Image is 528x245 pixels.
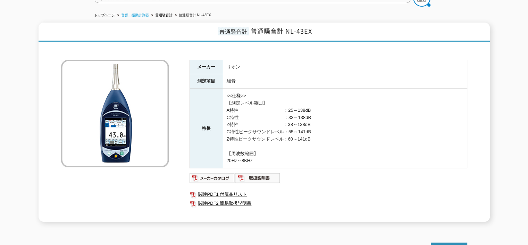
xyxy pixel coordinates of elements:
[190,199,467,208] a: 関連PDF2 簡易取扱説明書
[94,13,115,17] a: トップページ
[121,13,149,17] a: 音響・振動計測器
[174,12,211,19] li: 普通騒音計 NL-43EX
[190,60,223,74] th: メーカー
[235,177,280,182] a: 取扱説明書
[190,74,223,89] th: 測定項目
[190,190,467,199] a: 関連PDF1 付属品リスト
[251,26,312,36] span: 普通騒音計 NL-43EX
[235,172,280,184] img: 取扱説明書
[190,177,235,182] a: メーカーカタログ
[190,172,235,184] img: メーカーカタログ
[218,27,249,35] span: 普通騒音計
[190,89,223,168] th: 特長
[155,13,173,17] a: 普通騒音計
[61,60,169,167] img: 普通騒音計 NL-43EX
[223,89,467,168] td: <<仕様>> 【測定レベル範囲】 A特性 ：25～138dB C特性 ：33～138dB Z特性 ：38～138dB C特性ピークサウンドレベル：55～141dB Z特性ピークサウンドレベル：6...
[223,60,467,74] td: リオン
[223,74,467,89] td: 騒音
